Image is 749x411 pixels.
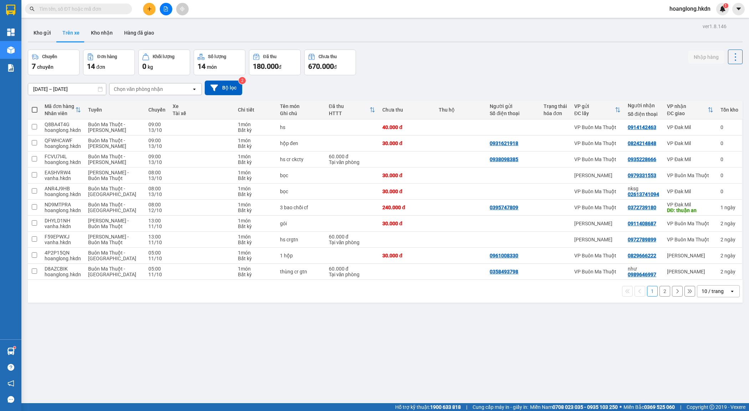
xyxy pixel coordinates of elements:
[709,405,714,410] span: copyright
[207,64,217,70] span: món
[148,234,165,240] div: 13:00
[329,266,376,272] div: 60.000 đ
[473,403,528,411] span: Cung cấp máy in - giấy in:
[439,107,483,113] div: Thu hộ
[280,237,322,242] div: hs crgtn
[724,221,735,226] span: ngày
[720,173,738,178] div: 0
[720,124,738,130] div: 0
[574,237,621,242] div: [PERSON_NAME]
[28,50,80,75] button: Chuyến7chuyến
[628,124,656,130] div: 0914142463
[574,269,621,274] div: VP Buôn Ma Thuột
[382,173,431,178] div: 30.000 đ
[87,62,95,71] span: 14
[664,4,716,13] span: hoanglong.hkdn
[148,240,165,245] div: 11/10
[88,218,129,229] span: [PERSON_NAME] - Buôn Ma Thuột
[724,237,735,242] span: ngày
[238,256,272,261] div: Bất kỳ
[148,170,165,175] div: 08:00
[45,103,75,109] div: Mã đơn hàng
[148,207,165,213] div: 12/10
[143,3,156,15] button: plus
[490,205,518,210] div: 0395747809
[628,111,660,117] div: Số điện thoại
[148,122,165,127] div: 09:00
[238,138,272,143] div: 1 món
[382,189,431,194] div: 30.000 đ
[148,202,165,207] div: 08:00
[173,111,231,116] div: Tài xế
[724,269,735,274] span: ngày
[667,237,713,242] div: VP Buôn Ma Thuột
[153,54,174,59] div: Khối lượng
[30,6,35,11] span: search
[720,205,738,210] div: 1
[490,269,518,274] div: 0358493798
[28,24,57,41] button: Kho gửi
[45,250,81,256] div: 4P2P15QN
[45,191,81,197] div: hoanglong.hkdn
[45,234,81,240] div: F59EPWXJ
[148,218,165,224] div: 13:00
[490,140,518,146] div: 0931621918
[85,24,118,41] button: Kho nhận
[198,62,205,71] span: 14
[28,83,106,95] input: Select a date range.
[723,3,728,8] sup: 1
[192,86,197,92] svg: open
[88,154,126,165] span: Buôn Ma Thuột - [PERSON_NAME]
[663,101,717,119] th: Toggle SortBy
[490,103,536,109] div: Người gửi
[208,54,226,59] div: Số lượng
[148,250,165,256] div: 05:00
[88,170,129,181] span: [PERSON_NAME] - Buôn Ma Thuột
[57,24,85,41] button: Trên xe
[667,173,713,178] div: VP Buôn Ma Thuột
[180,6,185,11] span: aim
[148,107,165,113] div: Chuyến
[238,159,272,165] div: Bất kỳ
[329,154,376,159] div: 60.000 đ
[45,202,81,207] div: ND9MTPRA
[148,272,165,277] div: 11/10
[238,234,272,240] div: 1 món
[329,234,376,240] div: 60.000 đ
[148,143,165,149] div: 13/10
[88,122,126,133] span: Buôn Ma Thuột - [PERSON_NAME]
[720,269,738,274] div: 2
[720,140,738,146] div: 0
[238,127,272,133] div: Bất kỳ
[628,191,659,197] div: 02613741094
[466,403,467,411] span: |
[238,170,272,175] div: 1 món
[430,404,461,410] strong: 1900 633 818
[7,396,14,403] span: message
[14,346,16,349] sup: 1
[280,156,322,162] div: hs cr ckcty
[544,103,567,109] div: Trạng thái
[7,29,15,36] img: dashboard-icon
[667,202,713,207] div: VP Đak Mil
[382,253,431,258] div: 30.000 đ
[280,205,322,210] div: 3 bao chồi cf
[7,380,14,387] span: notification
[238,143,272,149] div: Bất kỳ
[628,103,660,108] div: Người nhận
[142,62,146,71] span: 0
[667,124,713,130] div: VP Đak Mil
[628,205,656,210] div: 0372739180
[574,124,621,130] div: VP Buôn Ma Thuột
[238,218,272,224] div: 1 món
[238,154,272,159] div: 1 món
[45,127,81,133] div: hoanglong.hkdn
[7,64,15,72] img: solution-icon
[39,5,123,13] input: Tìm tên, số ĐT hoặc mã đơn
[148,127,165,133] div: 13/10
[329,103,370,109] div: Đã thu
[37,64,53,70] span: chuyến
[280,140,322,146] div: hộp đen
[96,64,105,70] span: đơn
[667,207,713,213] div: DĐ: thuận an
